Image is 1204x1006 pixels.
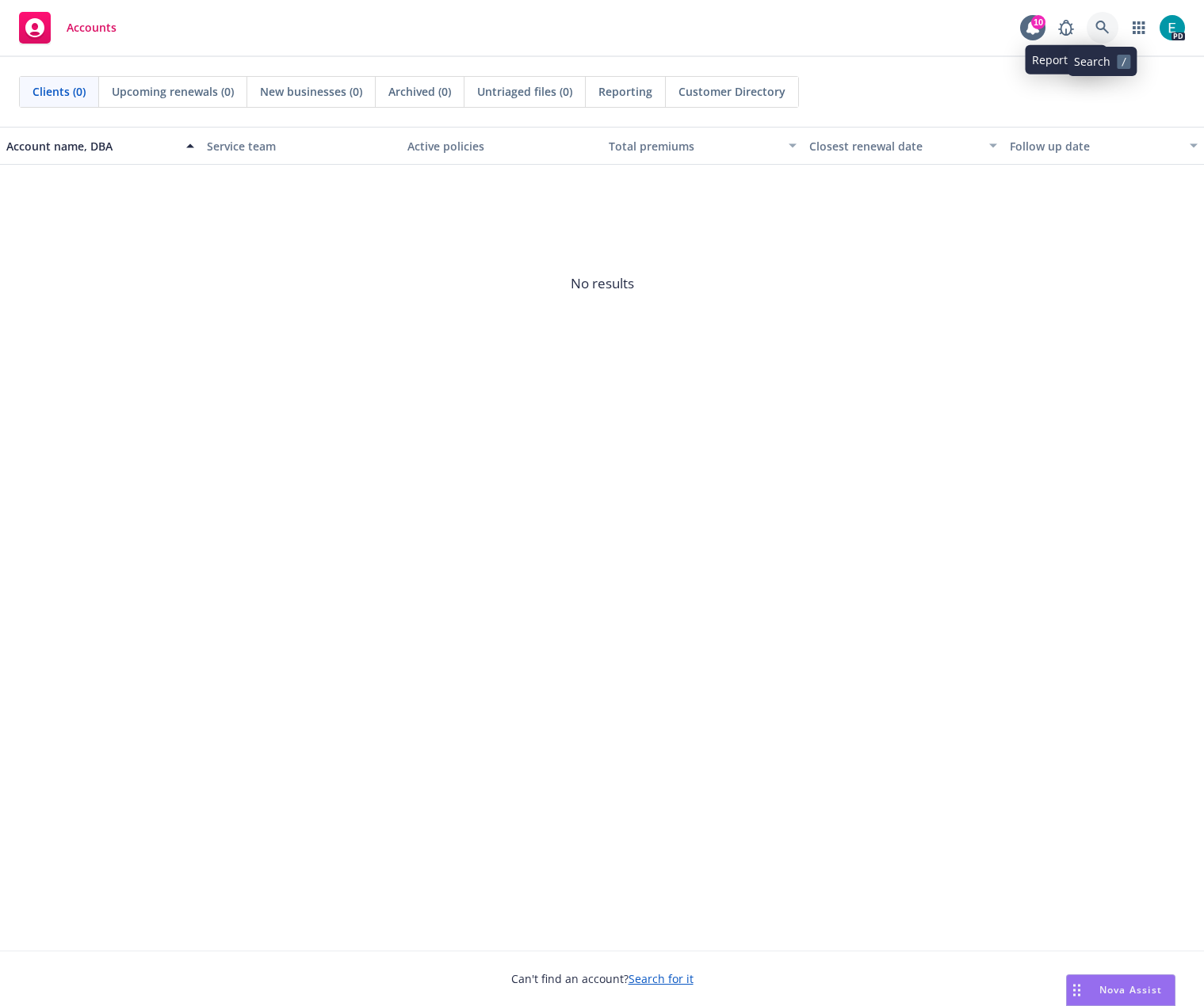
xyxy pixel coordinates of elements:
[260,83,362,100] span: New businesses (0)
[67,21,117,34] span: Accounts
[201,127,401,165] button: Service team
[207,138,395,154] div: Service team
[1067,975,1087,1005] div: Drag to move
[598,83,652,100] span: Reporting
[1123,12,1155,44] a: Switch app
[809,138,980,154] div: Closest renewal date
[678,83,785,100] span: Customer Directory
[803,127,1003,165] button: Closest renewal date
[13,6,123,50] a: Accounts
[1031,15,1045,29] div: 10
[602,127,803,165] button: Total premiums
[629,971,694,986] a: Search for it
[1066,974,1175,1006] button: Nova Assist
[1003,127,1204,165] button: Follow up date
[477,83,572,100] span: Untriaged files (0)
[1099,983,1162,996] span: Nova Assist
[112,83,234,100] span: Upcoming renewals (0)
[32,83,86,100] span: Clients (0)
[388,83,451,100] span: Archived (0)
[1160,15,1185,40] img: photo
[407,138,595,154] div: Active policies
[1050,12,1082,44] a: Report a Bug
[1087,12,1118,44] a: Search
[609,138,779,154] div: Total premiums
[1010,138,1180,154] div: Follow up date
[511,970,694,987] span: Can't find an account?
[401,127,602,165] button: Active policies
[6,138,177,154] div: Account name, DBA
